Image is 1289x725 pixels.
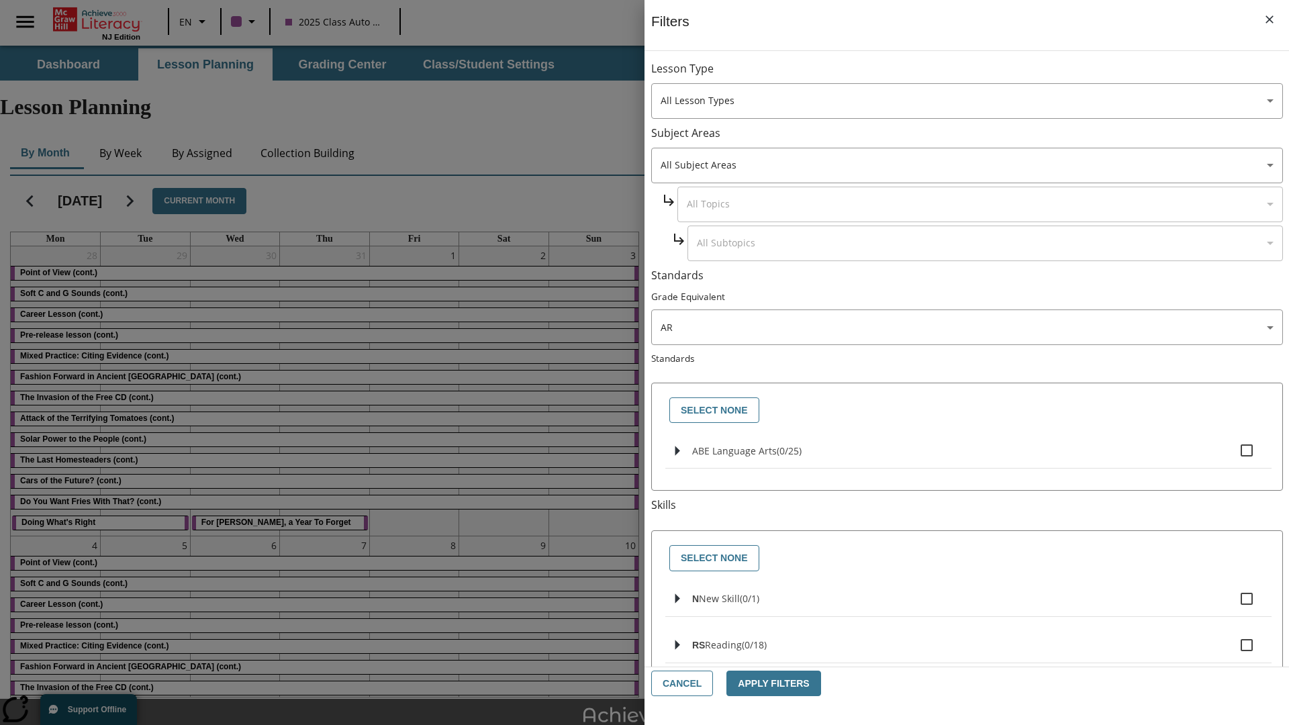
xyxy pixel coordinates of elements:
[651,290,1283,303] p: Grade Equivalent
[705,638,742,651] span: Reading
[651,13,689,50] h1: Filters
[665,433,1272,479] ul: Select standards
[669,545,759,571] button: Select None
[651,268,1283,283] p: Standards
[669,397,759,424] button: Select None
[1255,5,1284,34] button: Close Filters side menu
[687,226,1283,261] div: Select a Subject Area
[663,542,1272,575] div: Select skills
[740,592,759,605] span: 0 skills selected/1 skills in group
[777,444,802,457] span: 0 standards selected/25 standards in group
[651,497,1283,513] p: Skills
[651,671,713,697] button: Cancel
[699,592,740,605] span: New Skill
[651,309,1283,345] div: Select a Grade Equivalent
[742,638,767,651] span: 0 skills selected/18 skills in group
[665,581,1272,720] ul: Select skills
[692,444,777,457] span: ABE Language Arts
[651,61,1283,77] p: Lesson Type
[651,352,1283,365] p: Standards
[651,148,1283,183] div: Select a Subject Area
[692,593,699,604] span: N
[677,187,1283,222] div: Select a Subject Area
[726,671,820,697] button: Apply Filters
[651,126,1283,141] p: Subject Areas
[663,394,1272,427] div: Select standards
[651,83,1283,119] div: Select a lesson type
[692,640,705,650] span: RS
